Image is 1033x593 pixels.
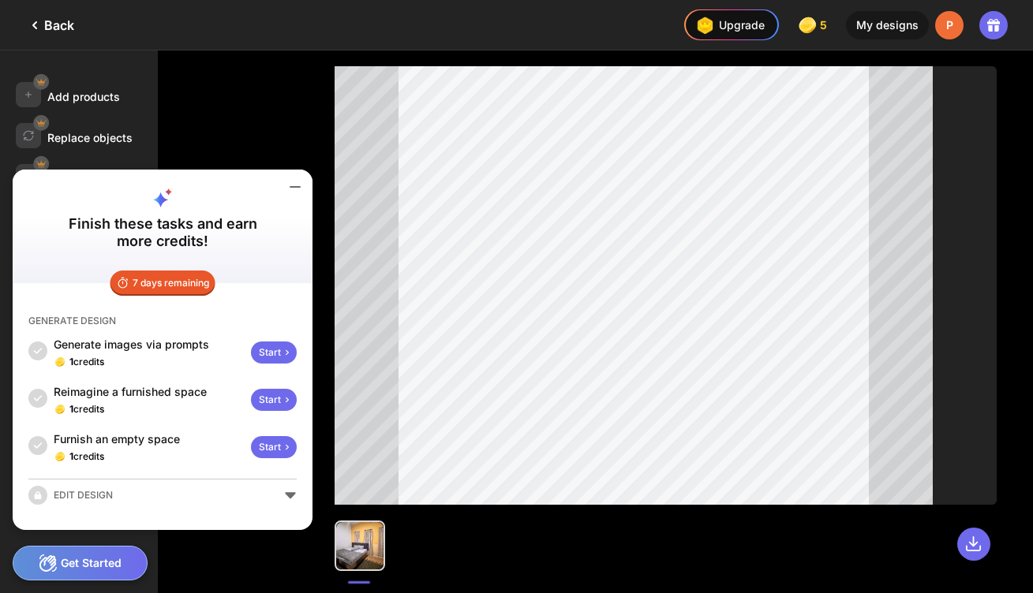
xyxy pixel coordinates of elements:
[251,436,297,458] div: Start
[820,19,830,32] span: 5
[58,215,268,250] div: Finish these tasks and earn more credits!
[54,337,245,352] div: Generate images via prompts
[251,341,297,364] div: Start
[69,356,104,368] div: credits
[25,16,74,35] div: Back
[28,315,116,327] div: GENERATE DESIGN
[13,546,148,580] div: Get Started
[846,11,929,39] div: My designs
[692,13,765,38] div: Upgrade
[110,270,215,296] div: 7 days remaining
[935,11,964,39] div: P
[47,90,120,103] div: Add products
[54,431,245,447] div: Furnish an empty space
[251,389,297,411] div: Start
[69,403,73,415] span: 1
[69,356,73,367] span: 1
[69,450,73,462] span: 1
[69,450,104,463] div: credits
[47,131,133,144] div: Replace objects
[69,403,104,416] div: credits
[54,384,245,400] div: Reimagine a furnished space
[692,13,717,38] img: upgrade-nav-btn-icon.gif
